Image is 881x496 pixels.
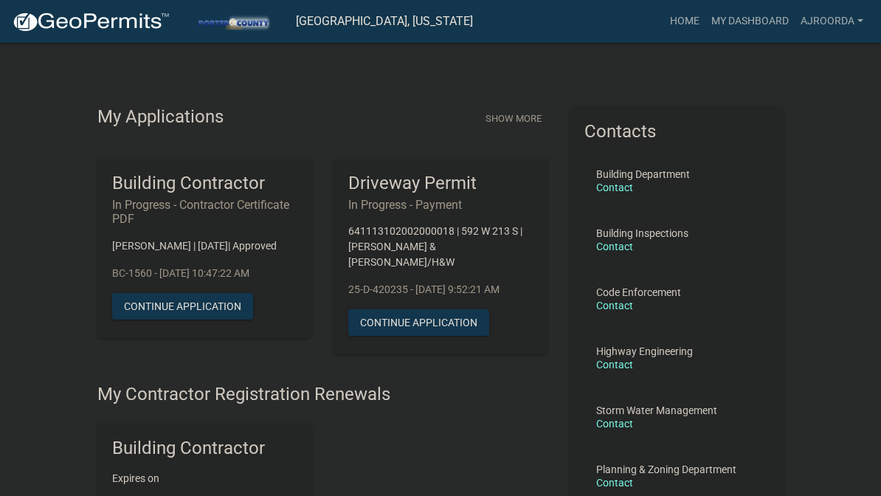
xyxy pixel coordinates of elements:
a: Contact [596,241,633,252]
button: Continue Application [112,293,253,320]
h6: In Progress - Payment [348,198,533,212]
p: 641113102002000018 | 592 W 213 S | [PERSON_NAME] & [PERSON_NAME]/H&W [348,224,533,270]
a: Contact [596,300,633,311]
a: Contact [596,182,633,193]
p: Building Inspections [596,228,688,238]
img: Porter County, Indiana [182,11,284,31]
a: Contact [596,477,633,489]
p: Storm Water Management [596,405,717,416]
p: Highway Engineering [596,346,693,356]
h5: Driveway Permit [348,173,533,194]
p: Expires on [112,471,297,486]
p: Code Enforcement [596,287,681,297]
a: My Dashboard [705,7,795,35]
h4: My Applications [97,106,224,128]
p: BC-1560 - [DATE] 10:47:22 AM [112,266,297,281]
a: Home [664,7,705,35]
a: Contact [596,359,633,371]
h5: Contacts [584,121,769,142]
a: Contact [596,418,633,430]
p: Building Department [596,169,690,179]
p: [PERSON_NAME] | [DATE]| Approved [112,238,297,254]
button: Show More [480,106,547,131]
h4: My Contractor Registration Renewals [97,384,547,405]
a: [GEOGRAPHIC_DATA], [US_STATE] [296,9,473,34]
h5: Building Contractor [112,438,297,459]
button: Continue Application [348,309,489,336]
p: 25-D-420235 - [DATE] 9:52:21 AM [348,282,533,297]
p: Planning & Zoning Department [596,464,736,475]
h6: In Progress - Contractor Certificate PDF [112,198,297,226]
h5: Building Contractor [112,173,297,194]
a: Ajroorda [795,7,869,35]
